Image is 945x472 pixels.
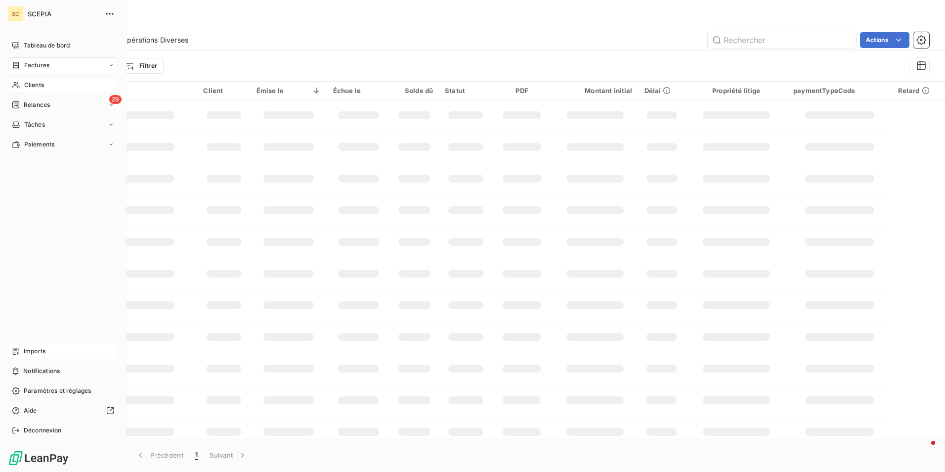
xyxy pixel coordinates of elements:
[691,87,781,94] div: Propriété litige
[257,87,321,94] div: Émise le
[708,32,856,48] input: Rechercher
[8,450,69,466] img: Logo LeanPay
[911,438,935,462] iframe: Intercom live chat
[189,445,204,466] button: 1
[333,87,384,94] div: Échue le
[24,347,45,356] span: Imports
[23,367,60,376] span: Notifications
[24,100,50,109] span: Relances
[118,58,164,74] button: Filtrer
[793,87,886,94] div: paymentTypeCode
[24,120,45,129] span: Tâches
[203,87,244,94] div: Client
[28,10,99,18] span: SCEPIA
[8,6,24,22] div: SC
[860,32,909,48] button: Actions
[558,87,633,94] div: Montant initial
[24,406,37,415] span: Aide
[204,445,254,466] button: Suivant
[24,41,70,50] span: Tableau de bord
[445,87,487,94] div: Statut
[24,386,91,395] span: Paramètres et réglages
[499,87,546,94] div: PDF
[129,445,189,466] button: Précédent
[644,87,680,94] div: Délai
[396,87,433,94] div: Solde dû
[24,61,49,70] span: Factures
[122,35,188,45] span: Opérations Diverses
[24,81,44,90] span: Clients
[8,403,118,419] a: Aide
[24,140,54,149] span: Paiements
[898,87,939,94] div: Retard
[195,450,198,460] span: 1
[109,95,122,104] span: 29
[24,426,62,435] span: Déconnexion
